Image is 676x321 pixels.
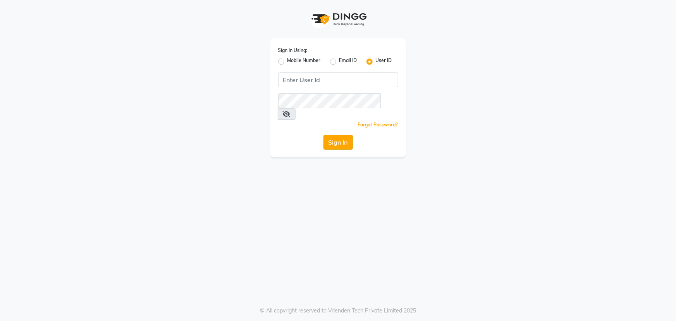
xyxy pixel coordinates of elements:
[287,57,321,66] label: Mobile Number
[323,135,353,150] button: Sign In
[278,47,308,54] label: Sign In Using:
[358,122,398,128] a: Forgot Password?
[307,8,369,31] img: logo1.svg
[339,57,357,66] label: Email ID
[278,72,398,87] input: Username
[376,57,392,66] label: User ID
[278,93,381,108] input: Username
